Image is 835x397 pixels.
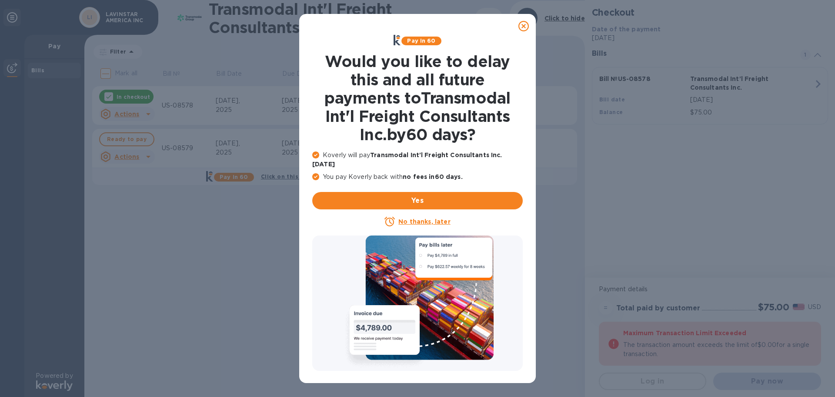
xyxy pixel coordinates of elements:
[312,172,523,182] p: You pay Koverly back with
[319,195,516,206] span: Yes
[407,37,435,44] b: Pay in 60
[312,52,523,144] h1: Would you like to delay this and all future payments to Transmodal Int'l Freight Consultants Inc....
[312,192,523,209] button: Yes
[403,173,462,180] b: no fees in 60 days .
[312,151,523,169] p: Koverly will pay
[398,218,450,225] u: No thanks, later
[312,151,502,168] b: Transmodal Int'l Freight Consultants Inc. [DATE]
